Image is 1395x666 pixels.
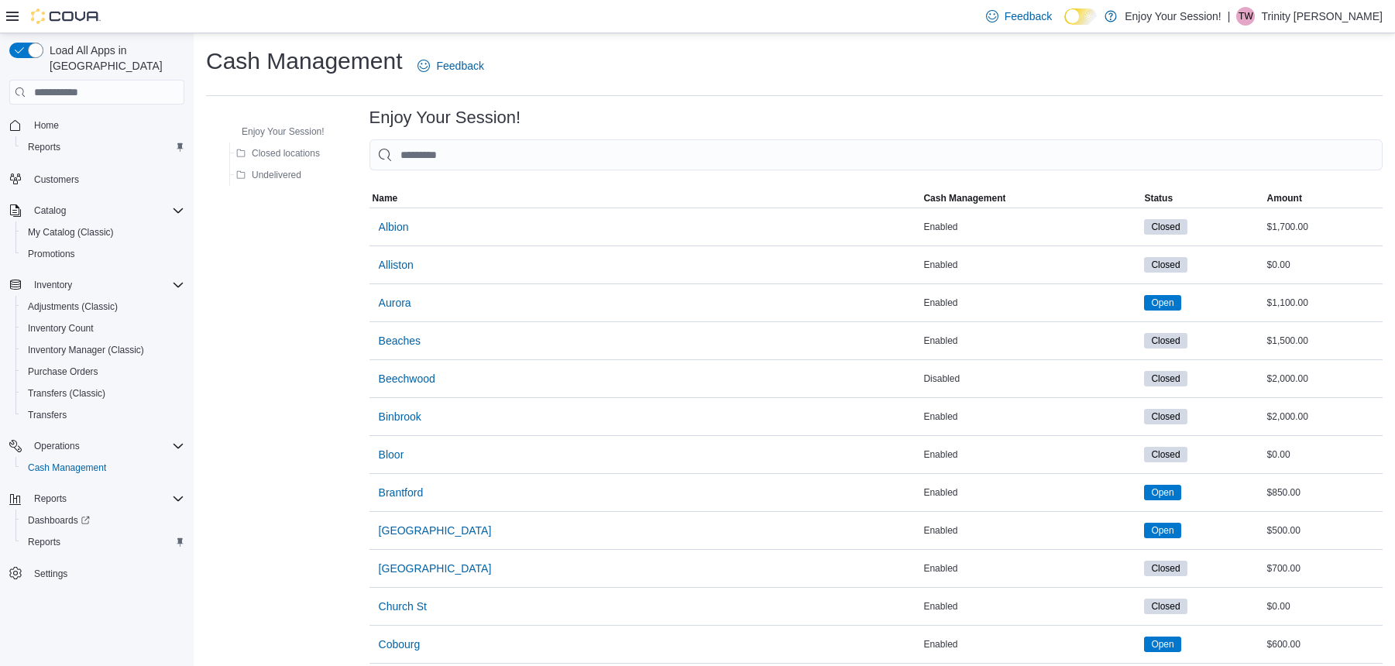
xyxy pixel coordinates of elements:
[1144,409,1187,424] span: Closed
[34,119,59,132] span: Home
[230,166,308,184] button: Undelivered
[22,362,105,381] a: Purchase Orders
[22,341,150,359] a: Inventory Manager (Classic)
[22,406,184,424] span: Transfers
[373,211,415,242] button: Albion
[28,366,98,378] span: Purchase Orders
[1264,331,1383,350] div: $1,500.00
[28,387,105,400] span: Transfers (Classic)
[373,287,417,318] button: Aurora
[1236,7,1255,26] div: Trinity Walker
[1151,599,1180,613] span: Closed
[3,200,191,221] button: Catalog
[28,300,118,313] span: Adjustments (Classic)
[920,189,1141,208] button: Cash Management
[28,141,60,153] span: Reports
[28,226,114,239] span: My Catalog (Classic)
[34,173,79,186] span: Customers
[379,295,411,311] span: Aurora
[379,523,492,538] span: [GEOGRAPHIC_DATA]
[1151,524,1173,537] span: Open
[1151,410,1180,424] span: Closed
[28,322,94,335] span: Inventory Count
[920,407,1141,426] div: Enabled
[1267,192,1302,204] span: Amount
[28,201,72,220] button: Catalog
[1264,369,1383,388] div: $2,000.00
[28,565,74,583] a: Settings
[28,344,144,356] span: Inventory Manager (Classic)
[373,401,428,432] button: Binbrook
[28,276,184,294] span: Inventory
[373,477,430,508] button: Brantford
[34,493,67,505] span: Reports
[1151,372,1180,386] span: Closed
[22,406,73,424] a: Transfers
[379,219,409,235] span: Albion
[1264,635,1383,654] div: $600.00
[22,384,112,403] a: Transfers (Classic)
[1151,637,1173,651] span: Open
[920,483,1141,502] div: Enabled
[1264,218,1383,236] div: $1,700.00
[1144,257,1187,273] span: Closed
[220,122,331,141] button: Enjoy Your Session!
[920,635,1141,654] div: Enabled
[15,243,191,265] button: Promotions
[22,138,67,156] a: Reports
[28,489,184,508] span: Reports
[28,489,73,508] button: Reports
[920,559,1141,578] div: Enabled
[3,435,191,457] button: Operations
[379,599,427,614] span: Church St
[28,169,184,188] span: Customers
[28,437,184,455] span: Operations
[923,192,1005,204] span: Cash Management
[1151,334,1180,348] span: Closed
[28,437,86,455] button: Operations
[34,568,67,580] span: Settings
[369,139,1383,170] input: This is a search bar. As you type, the results lower in the page will automatically filter.
[920,521,1141,540] div: Enabled
[28,201,184,220] span: Catalog
[22,223,184,242] span: My Catalog (Classic)
[28,116,65,135] a: Home
[920,331,1141,350] div: Enabled
[373,515,498,546] button: [GEOGRAPHIC_DATA]
[34,279,72,291] span: Inventory
[373,591,433,622] button: Church St
[379,485,424,500] span: Brantford
[15,457,191,479] button: Cash Management
[1144,485,1180,500] span: Open
[379,561,492,576] span: [GEOGRAPHIC_DATA]
[1141,189,1263,208] button: Status
[1261,7,1383,26] p: Trinity [PERSON_NAME]
[379,409,421,424] span: Binbrook
[28,536,60,548] span: Reports
[373,629,427,660] button: Cobourg
[1264,559,1383,578] div: $700.00
[22,245,184,263] span: Promotions
[373,439,411,470] button: Bloor
[28,409,67,421] span: Transfers
[373,325,427,356] button: Beaches
[1264,407,1383,426] div: $2,000.00
[28,564,184,583] span: Settings
[920,256,1141,274] div: Enabled
[920,597,1141,616] div: Enabled
[373,192,398,204] span: Name
[22,245,81,263] a: Promotions
[22,458,184,477] span: Cash Management
[920,218,1141,236] div: Enabled
[1151,448,1180,462] span: Closed
[252,169,301,181] span: Undelivered
[3,274,191,296] button: Inventory
[230,144,326,163] button: Closed locations
[22,223,120,242] a: My Catalog (Classic)
[15,383,191,404] button: Transfers (Classic)
[22,533,67,551] a: Reports
[242,125,325,138] span: Enjoy Your Session!
[3,562,191,585] button: Settings
[1264,597,1383,616] div: $0.00
[15,221,191,243] button: My Catalog (Classic)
